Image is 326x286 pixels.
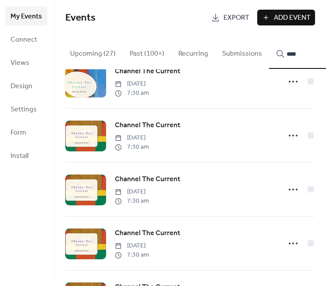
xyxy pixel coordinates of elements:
[11,103,37,116] span: Settings
[5,7,47,25] a: My Events
[115,187,149,197] span: [DATE]
[11,10,42,23] span: My Events
[115,66,180,77] a: Channel The Current
[11,33,37,46] span: Connect
[11,126,26,139] span: Form
[5,100,47,118] a: Settings
[115,228,180,239] span: Channel The Current
[207,10,254,25] a: Export
[65,8,96,28] span: Events
[11,149,28,163] span: Install
[11,56,29,70] span: Views
[115,143,149,152] span: 7:30 am
[115,174,180,185] a: Channel The Current
[5,146,47,165] a: Install
[115,228,180,239] a: Channel The Current
[115,174,180,185] span: Channel The Current
[257,10,315,25] button: Add Event
[115,79,149,89] span: [DATE]
[223,13,249,23] span: Export
[115,89,149,98] span: 7:30 am
[5,76,47,95] a: Design
[63,36,123,68] button: Upcoming (27)
[5,123,47,142] a: Form
[215,36,269,68] button: Submissions
[115,133,149,143] span: [DATE]
[274,13,311,23] span: Add Event
[5,53,47,72] a: Views
[11,79,32,93] span: Design
[123,36,171,68] button: Past (100+)
[115,197,149,206] span: 7:30 am
[115,241,149,250] span: [DATE]
[115,120,180,131] a: Channel The Current
[5,30,47,49] a: Connect
[115,250,149,260] span: 7:30 am
[171,36,215,68] button: Recurring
